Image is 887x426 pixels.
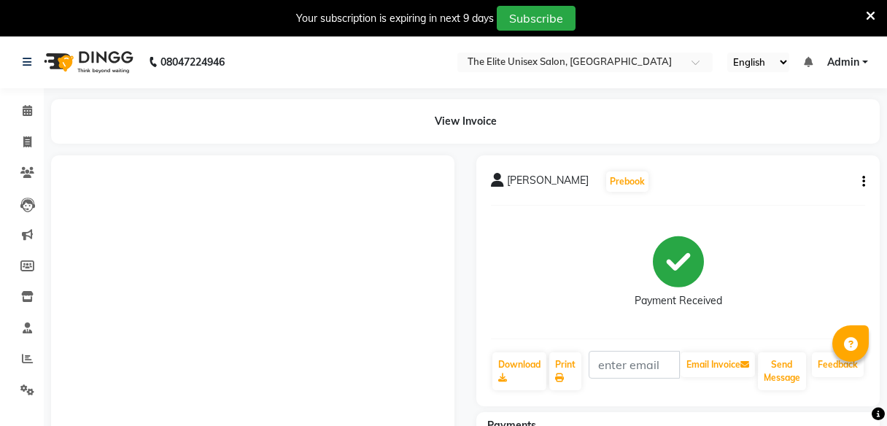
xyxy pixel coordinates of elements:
span: [PERSON_NAME] [507,173,589,193]
button: Subscribe [497,6,576,31]
a: Feedback [812,352,864,377]
b: 08047224946 [160,42,225,82]
button: Email Invoice [681,352,755,377]
img: logo [37,42,137,82]
a: Print [549,352,581,390]
button: Prebook [606,171,648,192]
div: Your subscription is expiring in next 9 days [296,11,494,26]
button: Send Message [758,352,806,390]
input: enter email [589,351,680,379]
a: Download [492,352,546,390]
span: Admin [827,55,859,70]
div: Payment Received [635,293,722,309]
div: View Invoice [51,99,880,144]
